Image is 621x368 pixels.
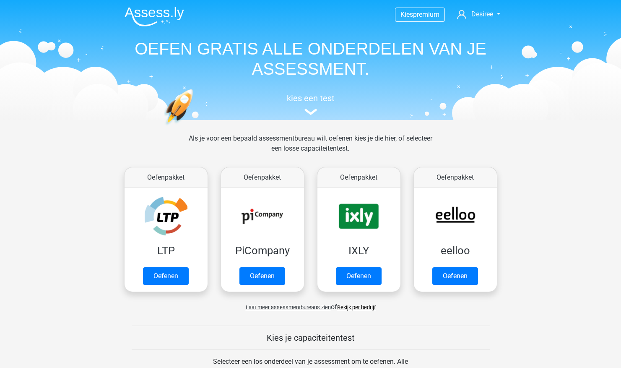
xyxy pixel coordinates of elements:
[400,10,413,18] span: Kies
[118,93,504,115] a: kies een test
[239,267,285,285] a: Oefenen
[337,304,376,311] a: Bekijk per bedrijf
[118,295,504,312] div: of
[118,93,504,103] h5: kies een test
[471,10,493,18] span: Desiree
[132,333,490,343] h5: Kies je capaciteitentest
[395,9,444,20] a: Kiespremium
[143,267,189,285] a: Oefenen
[125,7,184,26] img: Assessly
[246,304,331,311] span: Laat meer assessmentbureaus zien
[164,89,226,165] img: oefenen
[118,39,504,79] h1: OEFEN GRATIS ALLE ONDERDELEN VAN JE ASSESSMENT.
[413,10,439,18] span: premium
[304,109,317,115] img: assessment
[182,133,439,164] div: Als je voor een bepaald assessmentbureau wilt oefenen kies je die hier, of selecteer een losse ca...
[454,9,503,19] a: Desiree
[432,267,478,285] a: Oefenen
[336,267,382,285] a: Oefenen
